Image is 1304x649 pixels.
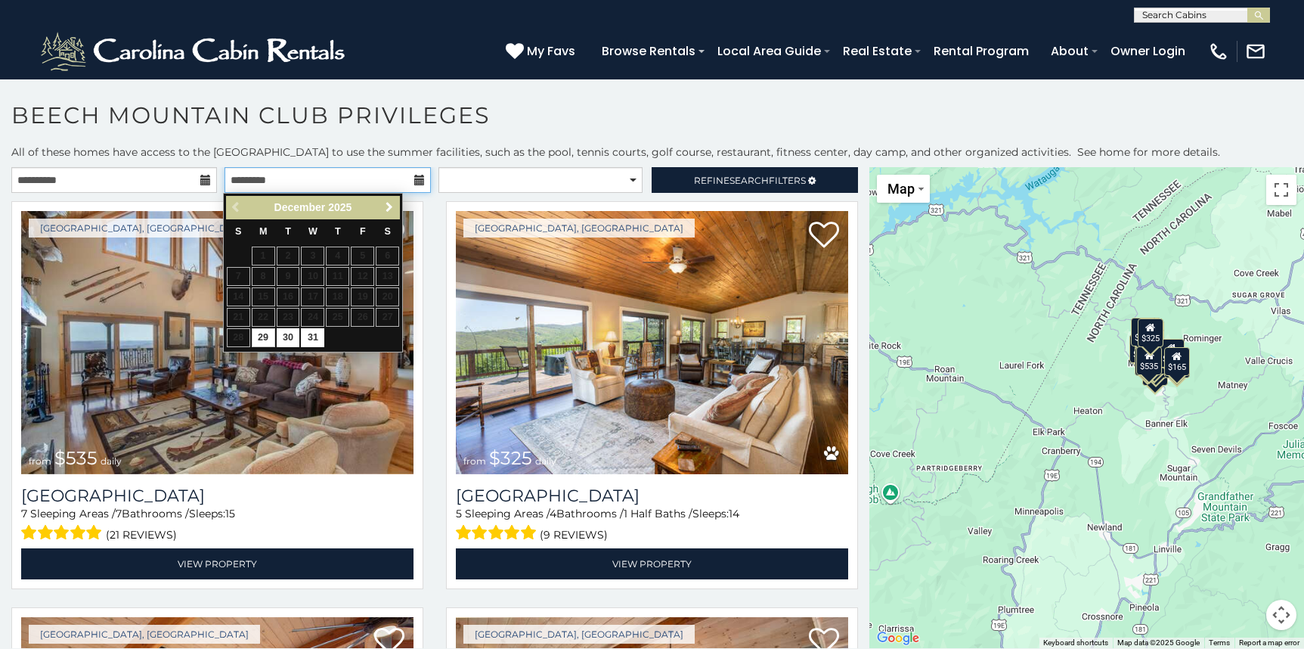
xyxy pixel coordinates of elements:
img: Google [873,629,923,648]
img: phone-regular-white.png [1208,41,1229,62]
h3: Beech Mountain Vista [456,486,848,506]
a: Report a map error [1239,638,1299,647]
span: Map data ©2025 Google [1117,638,1200,647]
span: daily [535,455,556,467]
button: Change map style [877,175,930,203]
span: 14 [729,507,739,520]
span: $535 [54,447,98,469]
div: $165 [1164,347,1190,376]
span: Map [887,181,915,197]
span: Next [383,201,395,213]
button: Map camera controls [1266,600,1296,630]
a: Rental Program [926,38,1036,64]
img: Southern Star Lodge [21,211,414,474]
img: White-1-2.png [38,29,352,74]
span: Thursday [335,226,341,237]
a: [GEOGRAPHIC_DATA] [21,486,414,506]
a: Owner Login [1103,38,1193,64]
span: December [274,201,326,213]
span: 5 [456,507,462,520]
div: Sleeping Areas / Bathrooms / Sleeps: [456,506,848,545]
a: 29 [252,328,275,347]
a: Browse Rentals [594,38,703,64]
span: Refine Filters [694,175,806,186]
img: mail-regular-white.png [1245,41,1266,62]
a: Beech Mountain Vista from $325 daily [456,211,848,474]
h3: Southern Star Lodge [21,486,414,506]
span: Sunday [235,226,241,237]
div: $325 [1138,318,1163,347]
a: RefineSearchFilters [652,167,857,193]
a: About [1043,38,1096,64]
div: $150 [1132,318,1157,346]
span: $325 [489,447,532,469]
span: 7 [116,507,122,520]
span: from [29,455,51,467]
a: [GEOGRAPHIC_DATA], [GEOGRAPHIC_DATA] [29,219,260,238]
img: Beech Mountain Vista [456,211,848,474]
a: [GEOGRAPHIC_DATA], [GEOGRAPHIC_DATA] [463,625,695,644]
span: Friday [360,226,366,237]
div: $425 [1129,334,1155,363]
div: $200 [1159,339,1185,368]
a: View Property [456,548,848,579]
a: View Property [21,548,414,579]
a: Open this area in Google Maps (opens a new window) [873,629,923,648]
a: Real Estate [835,38,919,64]
span: Saturday [384,226,390,237]
span: Search [729,175,769,186]
a: [GEOGRAPHIC_DATA], [GEOGRAPHIC_DATA] [29,625,260,644]
span: (9 reviews) [540,525,608,545]
span: 1 Half Baths / [624,507,692,520]
a: Add to favorites [809,220,839,252]
a: Southern Star Lodge from $535 daily [21,211,414,474]
span: My Favs [527,42,575,61]
span: 15 [225,507,235,520]
a: Terms (opens in new tab) [1209,638,1230,647]
div: $535 [1137,346,1163,375]
a: Next [379,198,398,217]
span: daily [101,455,122,467]
span: from [463,455,486,467]
a: 31 [301,328,324,347]
a: My Favs [506,42,579,61]
span: Monday [259,226,268,237]
span: Wednesday [308,226,317,237]
button: Keyboard shortcuts [1043,638,1108,648]
div: Sleeping Areas / Bathrooms / Sleeps: [21,506,414,545]
span: 2025 [328,201,352,213]
span: 7 [21,507,27,520]
a: [GEOGRAPHIC_DATA], [GEOGRAPHIC_DATA] [463,219,695,238]
a: [GEOGRAPHIC_DATA] [456,486,848,506]
span: 4 [550,507,556,520]
div: $230 [1135,347,1161,376]
span: (21 reviews) [106,525,177,545]
button: Toggle fullscreen view [1266,175,1296,205]
a: 30 [277,328,300,347]
a: Local Area Guide [710,38,829,64]
span: Tuesday [285,226,291,237]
